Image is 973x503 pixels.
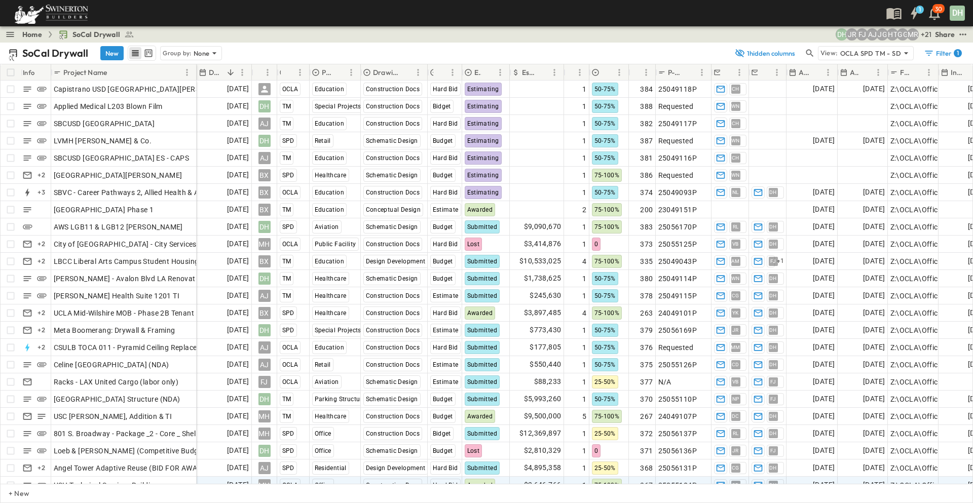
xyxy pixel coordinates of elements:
[467,154,499,162] span: Estimating
[315,86,345,93] span: Education
[594,223,620,230] span: 75-100%
[58,29,134,40] a: SoCal Drywall
[769,295,777,296] span: DH
[582,308,586,318] span: 4
[433,120,458,127] span: Hard Bid
[658,101,694,111] span: Requested
[315,137,331,144] span: Retail
[258,238,271,250] div: MH
[433,292,459,299] span: Estimate
[524,221,562,233] span: $9,090,670
[582,136,586,146] span: 1
[924,48,962,58] div: Filter
[334,67,345,78] button: Sort
[582,101,586,111] span: 1
[54,136,152,146] span: LVMH [PERSON_NAME] & Co.
[769,278,777,279] span: DH
[227,273,249,284] span: [DATE]
[412,66,424,79] button: Menu
[227,238,249,250] span: [DATE]
[613,66,625,79] button: Menu
[582,119,586,129] span: 1
[54,153,190,163] span: SBCUSD [GEOGRAPHIC_DATA] ES - CAPS
[366,292,420,299] span: Construction Docs
[258,100,271,112] div: DH
[949,5,966,22] button: DH
[733,226,739,227] span: RL
[813,255,835,267] span: [DATE]
[732,295,739,296] span: CG
[54,187,256,198] span: SBVC - Career Pathways 2, Allied Health & Aeronautics Bldg's
[54,205,154,215] span: [GEOGRAPHIC_DATA] Phase 1
[957,49,959,57] h6: 1
[22,29,140,40] nav: breadcrumbs
[21,64,51,81] div: Info
[467,120,499,127] span: Estimating
[863,290,885,301] span: [DATE]
[54,239,226,249] span: City of [GEOGRAPHIC_DATA] - City Services Building
[594,309,620,317] span: 75-100%
[582,291,586,301] span: 1
[921,29,931,40] p: + 21
[813,290,835,301] span: [DATE]
[22,29,42,40] a: Home
[813,307,835,319] span: [DATE]
[594,258,620,265] span: 75-100%
[861,67,872,78] button: Sort
[935,5,942,13] p: 30
[227,83,249,95] span: [DATE]
[519,255,561,267] span: $10,533,025
[935,29,955,40] div: Share
[366,258,426,265] span: Design Development
[366,120,420,127] span: Construction Docs
[227,204,249,215] span: [DATE]
[483,67,494,78] button: Sort
[822,66,834,79] button: Menu
[258,135,271,147] div: DH
[467,103,499,110] span: Estimating
[813,204,835,215] span: [DATE]
[467,189,499,196] span: Estimating
[315,103,361,110] span: Special Projects
[283,67,294,78] button: Sort
[886,28,899,41] div: Haaris Tahmas (haaris.tahmas@swinerton.com)
[315,120,345,127] span: Education
[582,256,586,266] span: 4
[282,275,291,282] span: TM
[128,46,156,61] div: table view
[658,308,697,318] span: 24049101P
[433,86,458,93] span: Hard Bid
[658,222,697,232] span: 25056170P
[366,172,418,179] span: Schematic Design
[54,101,163,111] span: Applied Medical L203 Blown Film
[261,66,274,79] button: Menu
[35,307,48,319] div: + 2
[54,119,155,129] span: SBCUSD [GEOGRAPHIC_DATA]
[722,67,733,78] button: Sort
[282,309,294,317] span: SPD
[35,255,48,267] div: + 2
[640,222,653,232] span: 383
[315,292,347,299] span: Healthcare
[282,292,291,299] span: TM
[731,140,740,141] span: WN
[258,118,271,130] div: AJ
[23,58,35,87] div: Info
[282,206,291,213] span: TM
[594,275,616,282] span: 50-75%
[658,136,694,146] span: Requested
[315,189,345,196] span: Education
[813,135,835,146] span: [DATE]
[282,189,298,196] span: OCLA
[12,3,90,24] img: 6c363589ada0b36f064d841b69d3a419a338230e66bb0a533688fa5cc3e9e735.png
[640,101,653,111] span: 388
[771,66,783,79] button: Menu
[658,84,697,94] span: 25049118P
[548,66,560,79] button: Menu
[194,48,210,58] p: None
[594,86,616,93] span: 50-75%
[435,67,446,78] button: Sort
